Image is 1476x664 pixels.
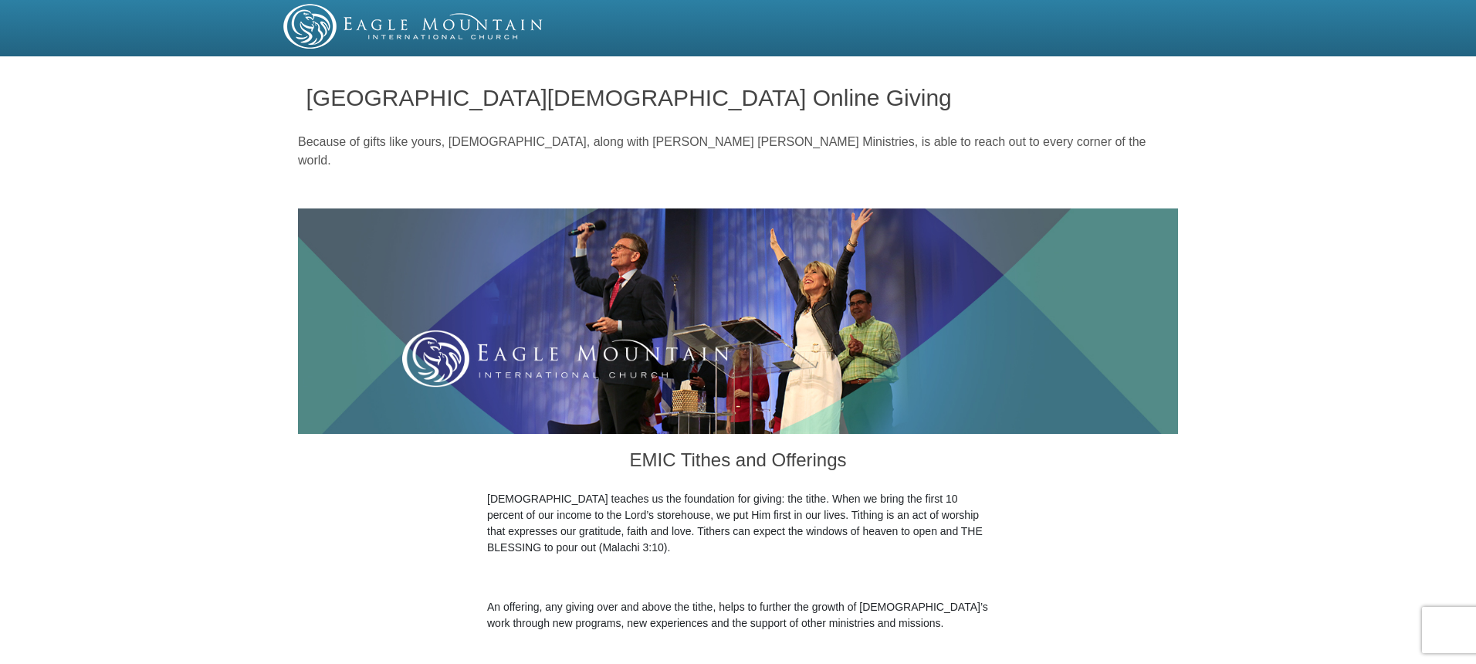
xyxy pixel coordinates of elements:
h1: [GEOGRAPHIC_DATA][DEMOGRAPHIC_DATA] Online Giving [306,85,1170,110]
p: An offering, any giving over and above the tithe, helps to further the growth of [DEMOGRAPHIC_DAT... [487,599,989,632]
h3: EMIC Tithes and Offerings [487,434,989,491]
p: Because of gifts like yours, [DEMOGRAPHIC_DATA], along with [PERSON_NAME] [PERSON_NAME] Ministrie... [298,133,1178,170]
p: [DEMOGRAPHIC_DATA] teaches us the foundation for giving: the tithe. When we bring the first 10 pe... [487,491,989,556]
img: EMIC [283,4,544,49]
